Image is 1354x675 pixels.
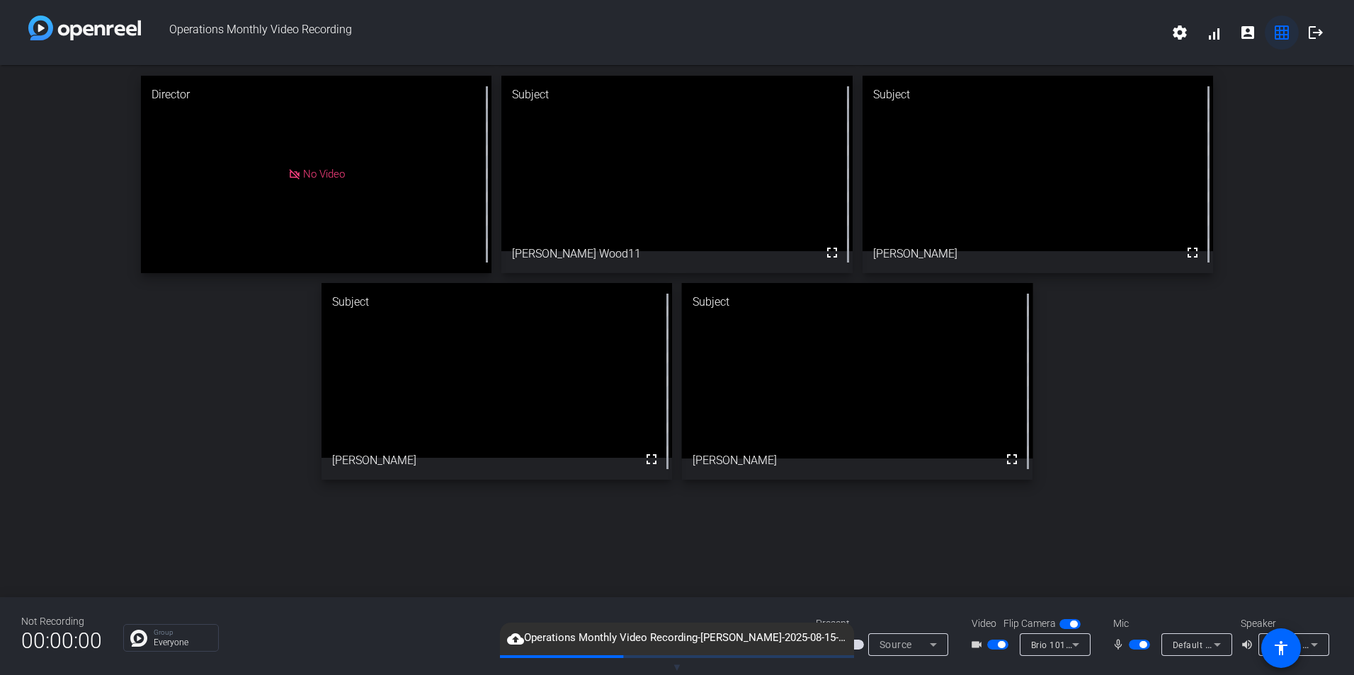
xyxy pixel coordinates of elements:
[1239,24,1256,41] mat-icon: account_box
[972,616,996,631] span: Video
[1241,636,1258,653] mat-icon: volume_up
[682,283,1033,321] div: Subject
[21,623,102,658] span: 00:00:00
[28,16,141,40] img: white-gradient.svg
[1031,639,1120,650] span: Brio 101 (046d:094d)
[303,168,345,180] span: No Video
[130,630,147,647] img: Chat Icon
[501,76,853,114] div: Subject
[141,76,492,114] div: Director
[507,630,524,647] mat-icon: cloud_upload
[1241,616,1326,631] div: Speaker
[1099,616,1241,631] div: Mic
[863,76,1214,114] div: Subject
[500,630,854,647] span: Operations Monthly Video Recording-[PERSON_NAME]-2025-08-15-13-12-24-400-1.webm
[1112,636,1129,653] mat-icon: mic_none
[970,636,987,653] mat-icon: videocam_outline
[824,244,841,261] mat-icon: fullscreen
[1307,24,1324,41] mat-icon: logout
[672,661,683,674] span: ▼
[1273,640,1290,657] mat-icon: accessibility
[154,638,211,647] p: Everyone
[154,629,211,636] p: Group
[1003,616,1056,631] span: Flip Camera
[1273,24,1290,41] mat-icon: grid_on
[1003,451,1020,468] mat-icon: fullscreen
[880,639,912,650] span: Source
[322,283,673,321] div: Subject
[1171,24,1188,41] mat-icon: settings
[643,451,660,468] mat-icon: fullscreen
[21,614,102,629] div: Not Recording
[816,616,957,631] div: Present
[141,16,1163,50] span: Operations Monthly Video Recording
[1184,244,1201,261] mat-icon: fullscreen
